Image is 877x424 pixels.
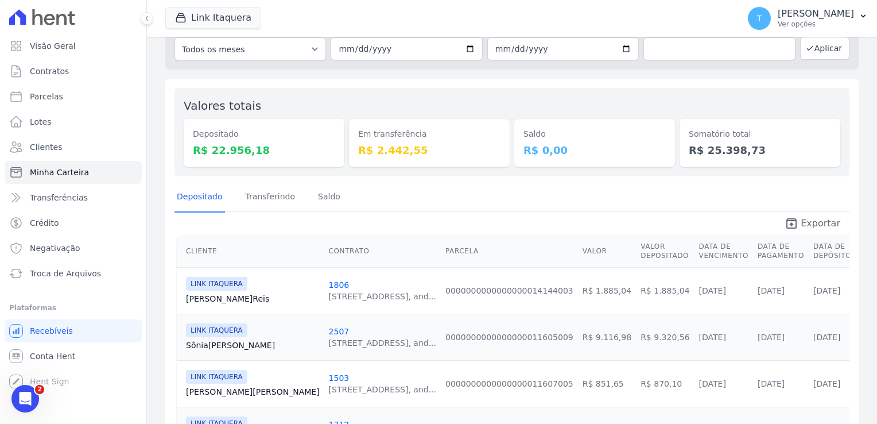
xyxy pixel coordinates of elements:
span: Minha Carteira [30,167,89,178]
span: Crédito [30,217,59,229]
div: [STREET_ADDRESS], and... [329,337,436,349]
span: LINK ITAQUERA [186,277,247,291]
dd: R$ 2.442,55 [358,142,500,158]
div: [STREET_ADDRESS], and... [329,384,436,395]
dd: R$ 0,00 [523,142,666,158]
a: 1806 [329,280,350,290]
a: [PERSON_NAME]Reis [186,293,320,304]
span: Conta Hent [30,350,75,362]
th: Valor [578,235,636,268]
a: Visão Geral [5,34,142,57]
a: 1503 [329,373,350,383]
a: Lotes [5,110,142,133]
button: Aplicar [800,37,849,60]
span: Transferências [30,192,88,203]
th: Contrato [324,235,441,268]
a: [DATE] [813,286,840,295]
span: Negativação [30,242,80,254]
td: R$ 9.320,56 [636,314,694,360]
a: 0000000000000000011605009 [445,333,573,342]
dt: Saldo [523,128,666,140]
span: 2 [35,385,44,394]
a: Troca de Arquivos [5,262,142,285]
button: Link Itaquera [165,7,261,29]
span: Visão Geral [30,40,76,52]
dt: Depositado [193,128,335,140]
a: Minha Carteira [5,161,142,184]
p: Ver opções [778,20,854,29]
span: Parcelas [30,91,63,102]
i: unarchive [785,217,798,230]
a: Sônia[PERSON_NAME] [186,340,320,351]
a: Clientes [5,136,142,159]
a: Saldo [316,183,343,213]
a: Contratos [5,60,142,83]
a: Negativação [5,237,142,260]
a: [DATE] [699,286,726,295]
a: [DATE] [758,286,785,295]
iframe: Intercom live chat [11,385,39,413]
span: Exportar [801,217,840,230]
a: 0000000000000000014144003 [445,286,573,295]
a: [DATE] [813,379,840,388]
a: Crédito [5,211,142,234]
th: Parcela [441,235,578,268]
th: Data de Pagamento [753,235,809,268]
a: unarchive Exportar [775,217,849,233]
button: T [PERSON_NAME] Ver opções [739,2,877,34]
a: 2507 [329,327,350,336]
a: [DATE] [813,333,840,342]
th: Data de Vencimento [694,235,753,268]
a: [DATE] [699,379,726,388]
th: Data de Depósito [809,235,856,268]
th: Cliente [177,235,324,268]
a: Transferindo [243,183,298,213]
div: [STREET_ADDRESS], and... [329,291,436,302]
dd: R$ 22.956,18 [193,142,335,158]
div: Plataformas [9,301,137,315]
span: LINK ITAQUERA [186,323,247,337]
dt: Somatório total [689,128,831,140]
a: Transferências [5,186,142,209]
dd: R$ 25.398,73 [689,142,831,158]
span: T [757,14,762,22]
a: [DATE] [758,333,785,342]
p: [PERSON_NAME] [778,8,854,20]
a: [DATE] [699,333,726,342]
a: Depositado [174,183,225,213]
td: R$ 1.885,04 [578,267,636,314]
span: Clientes [30,141,62,153]
a: Recebíveis [5,319,142,342]
a: [DATE] [758,379,785,388]
span: LINK ITAQUERA [186,370,247,384]
td: R$ 1.885,04 [636,267,694,314]
td: R$ 870,10 [636,360,694,407]
span: Troca de Arquivos [30,268,101,279]
a: Conta Hent [5,345,142,368]
span: Contratos [30,65,69,77]
span: Lotes [30,116,52,128]
label: Valores totais [184,99,261,113]
dt: Em transferência [358,128,500,140]
a: Parcelas [5,85,142,108]
a: [PERSON_NAME][PERSON_NAME] [186,386,320,398]
td: R$ 9.116,98 [578,314,636,360]
span: Recebíveis [30,325,73,337]
td: R$ 851,65 [578,360,636,407]
th: Valor Depositado [636,235,694,268]
a: 0000000000000000011607005 [445,379,573,388]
